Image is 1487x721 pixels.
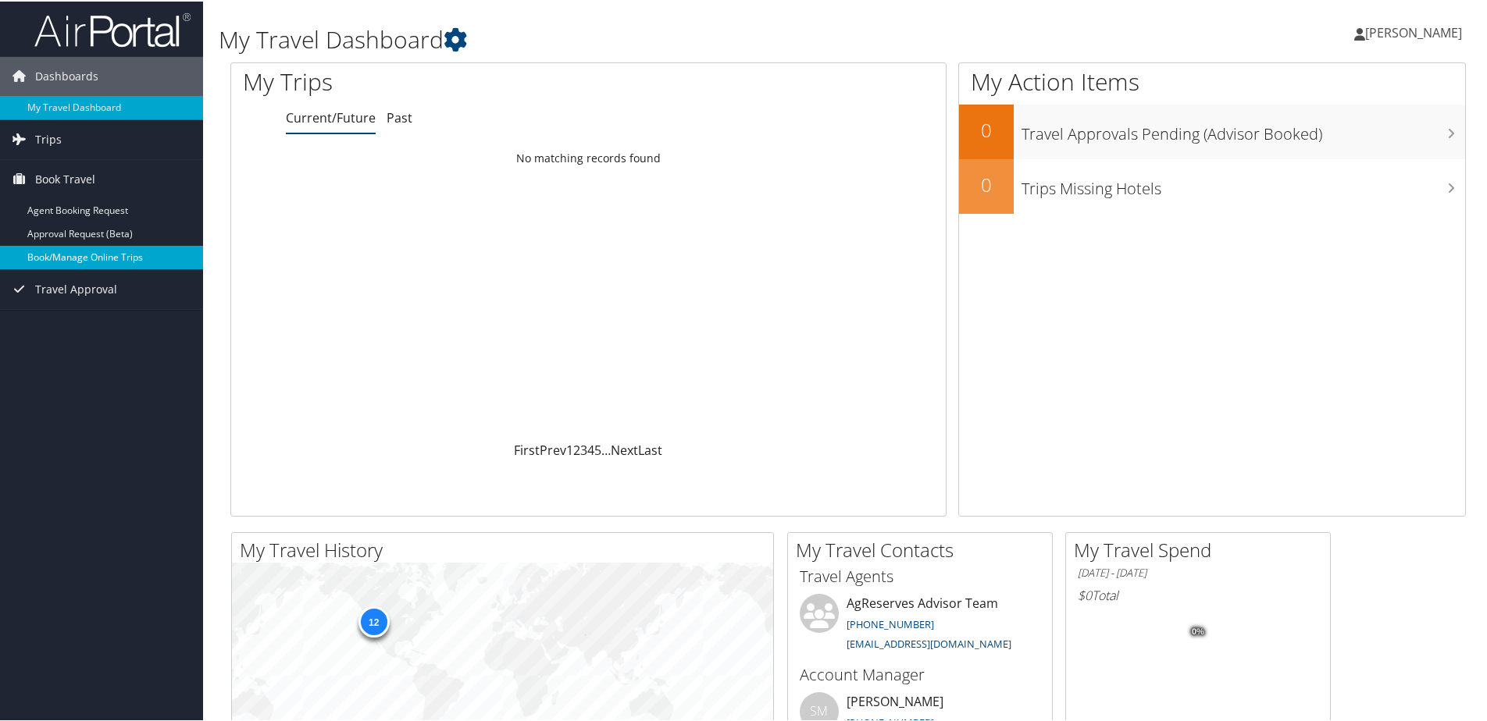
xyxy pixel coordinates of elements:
[1354,8,1478,55] a: [PERSON_NAME]
[800,662,1040,684] h3: Account Manager
[792,592,1048,656] li: AgReserves Advisor Team
[611,440,638,457] a: Next
[34,10,191,47] img: airportal-logo.png
[1365,23,1462,40] span: [PERSON_NAME]
[959,158,1465,212] a: 0Trips Missing Hotels
[1074,535,1330,562] h2: My Travel Spend
[358,605,389,636] div: 12
[847,616,934,630] a: [PHONE_NUMBER]
[1078,585,1092,602] span: $0
[847,635,1011,649] a: [EMAIL_ADDRESS][DOMAIN_NAME]
[796,535,1052,562] h2: My Travel Contacts
[1022,169,1465,198] h3: Trips Missing Hotels
[587,440,594,457] a: 4
[219,22,1058,55] h1: My Travel Dashboard
[580,440,587,457] a: 3
[959,64,1465,97] h1: My Action Items
[387,108,412,125] a: Past
[231,143,946,171] td: No matching records found
[638,440,662,457] a: Last
[566,440,573,457] a: 1
[1192,626,1204,635] tspan: 0%
[594,440,601,457] a: 5
[800,564,1040,586] h3: Travel Agents
[35,119,62,158] span: Trips
[1022,114,1465,144] h3: Travel Approvals Pending (Advisor Booked)
[540,440,566,457] a: Prev
[286,108,376,125] a: Current/Future
[514,440,540,457] a: First
[959,170,1014,197] h2: 0
[35,158,95,197] span: Book Travel
[959,103,1465,158] a: 0Travel Approvals Pending (Advisor Booked)
[243,64,637,97] h1: My Trips
[1078,585,1318,602] h6: Total
[35,268,117,307] span: Travel Approval
[1078,564,1318,579] h6: [DATE] - [DATE]
[573,440,580,457] a: 2
[601,440,611,457] span: …
[240,535,773,562] h2: My Travel History
[35,55,98,94] span: Dashboards
[959,115,1014,142] h2: 0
